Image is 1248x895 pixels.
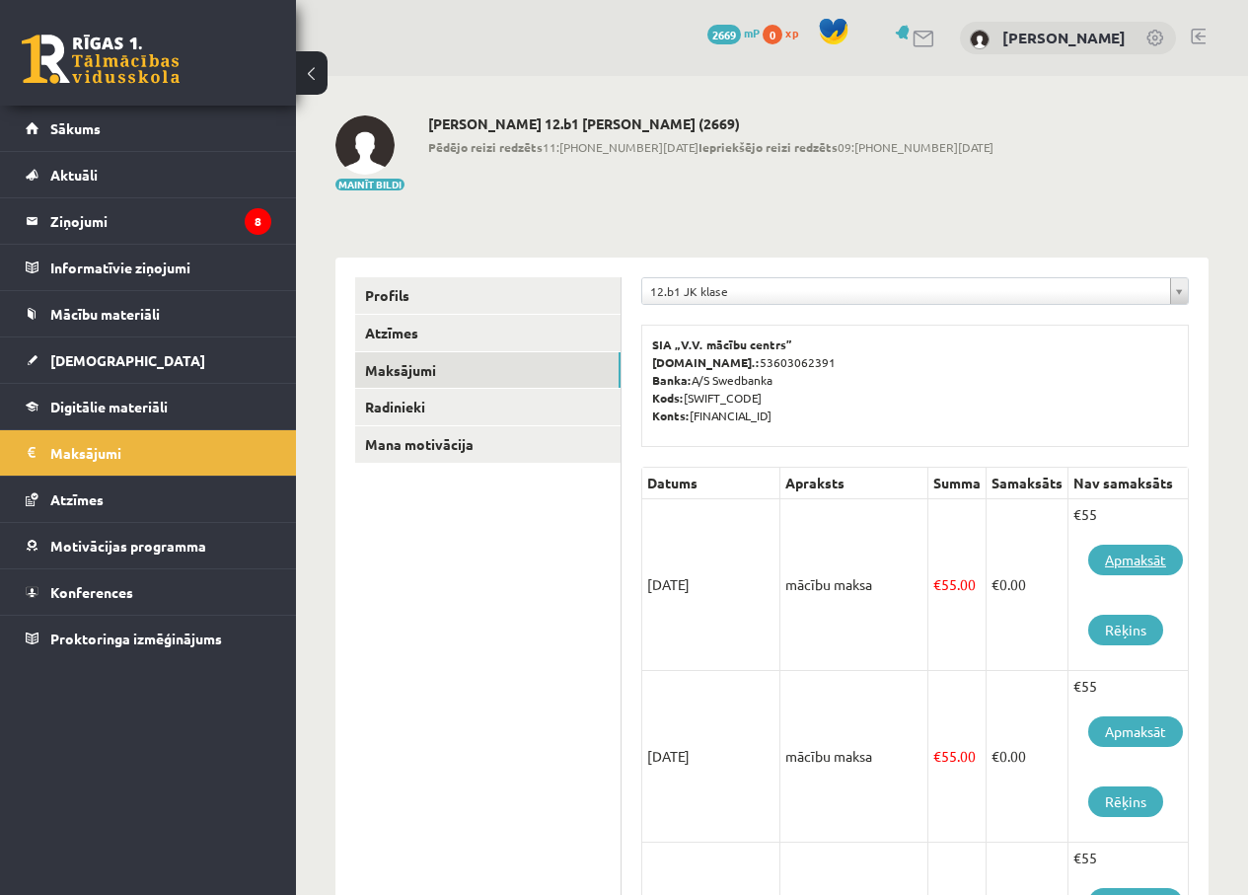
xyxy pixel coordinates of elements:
a: Maksājumi [355,352,621,389]
a: Aktuāli [26,152,271,197]
td: 0.00 [987,671,1068,843]
span: € [991,575,999,593]
span: Atzīmes [50,490,104,508]
a: Proktoringa izmēģinājums [26,616,271,661]
a: [PERSON_NAME] [1002,28,1126,47]
a: Atzīmes [26,477,271,522]
a: Maksājumi [26,430,271,476]
a: Apmaksāt [1088,545,1183,575]
b: Iepriekšējo reizi redzēts [698,139,838,155]
img: Alise Bandeniece [970,30,990,49]
th: Apraksts [780,468,928,499]
th: Summa [928,468,987,499]
span: Konferences [50,583,133,601]
span: Digitālie materiāli [50,398,168,415]
span: 2669 [707,25,741,44]
td: mācību maksa [780,671,928,843]
p: 53603062391 A/S Swedbanka [SWIFT_CODE] [FINANCIAL_ID] [652,336,1178,424]
span: Motivācijas programma [50,537,206,555]
a: Motivācijas programma [26,523,271,568]
b: Konts: [652,408,690,423]
b: SIA „V.V. mācību centrs” [652,336,793,352]
span: € [991,747,999,765]
a: Mana motivācija [355,426,621,463]
td: [DATE] [642,671,780,843]
span: Aktuāli [50,166,98,184]
td: €55 [1068,499,1189,671]
a: Profils [355,277,621,314]
td: 55.00 [928,671,987,843]
td: 55.00 [928,499,987,671]
a: Ziņojumi8 [26,198,271,244]
span: Sākums [50,119,101,137]
a: [DEMOGRAPHIC_DATA] [26,337,271,383]
td: 0.00 [987,499,1068,671]
h2: [PERSON_NAME] 12.b1 [PERSON_NAME] (2669) [428,115,993,132]
a: Sākums [26,106,271,151]
i: 8 [245,208,271,235]
th: Nav samaksāts [1068,468,1189,499]
b: Kods: [652,390,684,406]
span: € [933,575,941,593]
a: 12.b1 JK klase [642,278,1188,304]
span: Proktoringa izmēģinājums [50,630,222,647]
a: Informatīvie ziņojumi [26,245,271,290]
td: [DATE] [642,499,780,671]
td: mācību maksa [780,499,928,671]
legend: Maksājumi [50,430,271,476]
span: Mācību materiāli [50,305,160,323]
legend: Informatīvie ziņojumi [50,245,271,290]
a: Apmaksāt [1088,716,1183,747]
a: Rēķins [1088,786,1163,817]
button: Mainīt bildi [335,179,404,190]
span: mP [744,25,760,40]
th: Samaksāts [987,468,1068,499]
a: Atzīmes [355,315,621,351]
span: 0 [763,25,782,44]
span: 11:[PHONE_NUMBER][DATE] 09:[PHONE_NUMBER][DATE] [428,138,993,156]
a: Konferences [26,569,271,615]
span: [DEMOGRAPHIC_DATA] [50,351,205,369]
legend: Ziņojumi [50,198,271,244]
span: 12.b1 JK klase [650,278,1162,304]
img: Alise Bandeniece [335,115,395,175]
b: Pēdējo reizi redzēts [428,139,543,155]
a: Rīgas 1. Tālmācības vidusskola [22,35,180,84]
a: 0 xp [763,25,808,40]
td: €55 [1068,671,1189,843]
b: [DOMAIN_NAME].: [652,354,760,370]
a: Radinieki [355,389,621,425]
a: Digitālie materiāli [26,384,271,429]
a: Mācību materiāli [26,291,271,336]
a: 2669 mP [707,25,760,40]
span: € [933,747,941,765]
b: Banka: [652,372,692,388]
a: Rēķins [1088,615,1163,645]
span: xp [785,25,798,40]
th: Datums [642,468,780,499]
